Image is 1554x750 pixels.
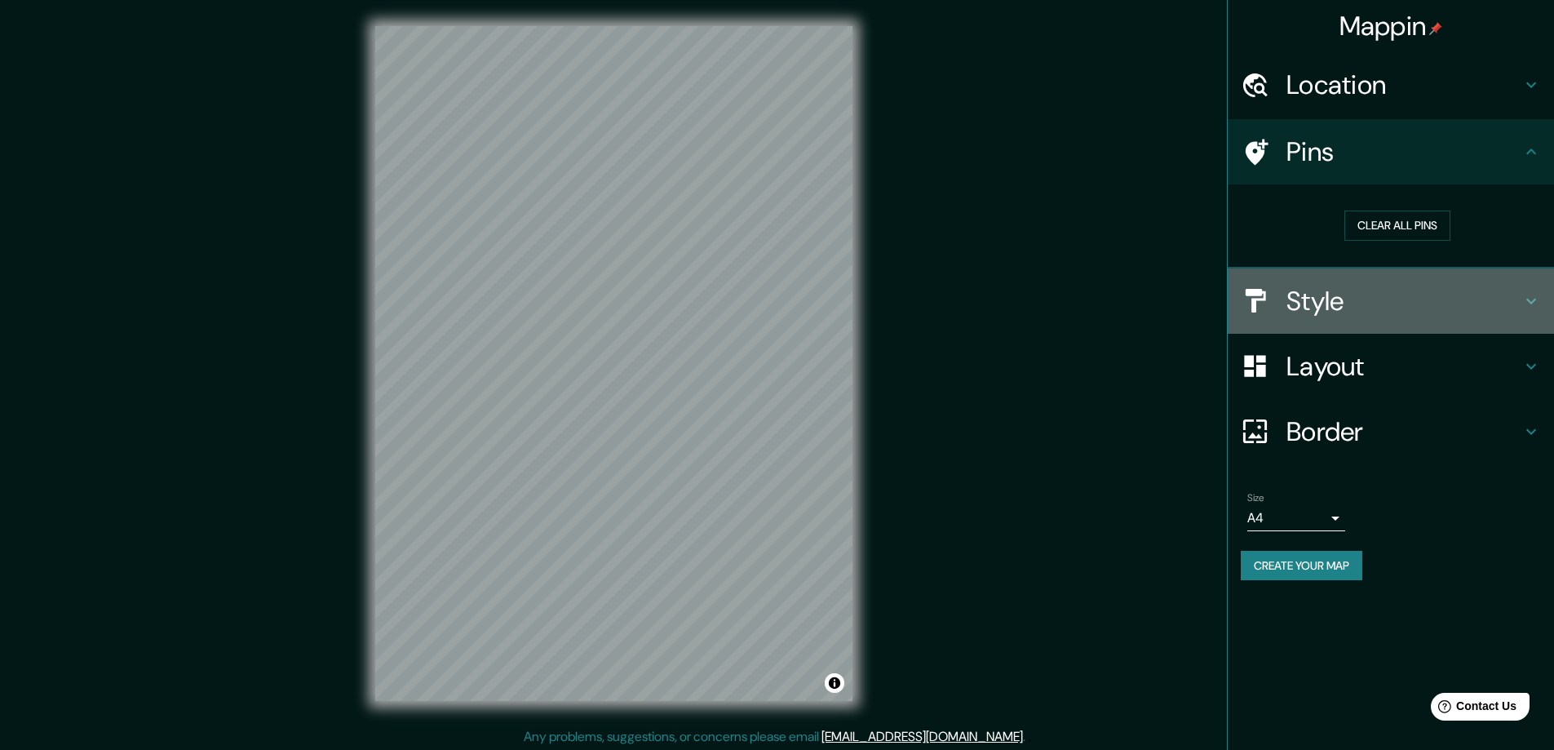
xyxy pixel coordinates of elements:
h4: Border [1286,415,1521,448]
h4: Layout [1286,350,1521,383]
canvas: Map [375,26,852,701]
div: Style [1228,268,1554,334]
button: Create your map [1241,551,1362,581]
div: Location [1228,52,1554,118]
div: . [1028,727,1031,747]
p: Any problems, suggestions, or concerns please email . [524,727,1025,747]
h4: Location [1286,69,1521,101]
div: Border [1228,399,1554,464]
button: Toggle attribution [825,673,844,693]
div: Pins [1228,119,1554,184]
img: pin-icon.png [1429,22,1442,35]
h4: Mappin [1339,10,1443,42]
div: Layout [1228,334,1554,399]
h4: Pins [1286,135,1521,168]
h4: Style [1286,285,1521,317]
div: A4 [1247,505,1345,531]
div: . [1025,727,1028,747]
a: [EMAIL_ADDRESS][DOMAIN_NAME] [821,728,1023,745]
label: Size [1247,490,1264,504]
button: Clear all pins [1344,211,1450,241]
iframe: Help widget launcher [1409,686,1536,732]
